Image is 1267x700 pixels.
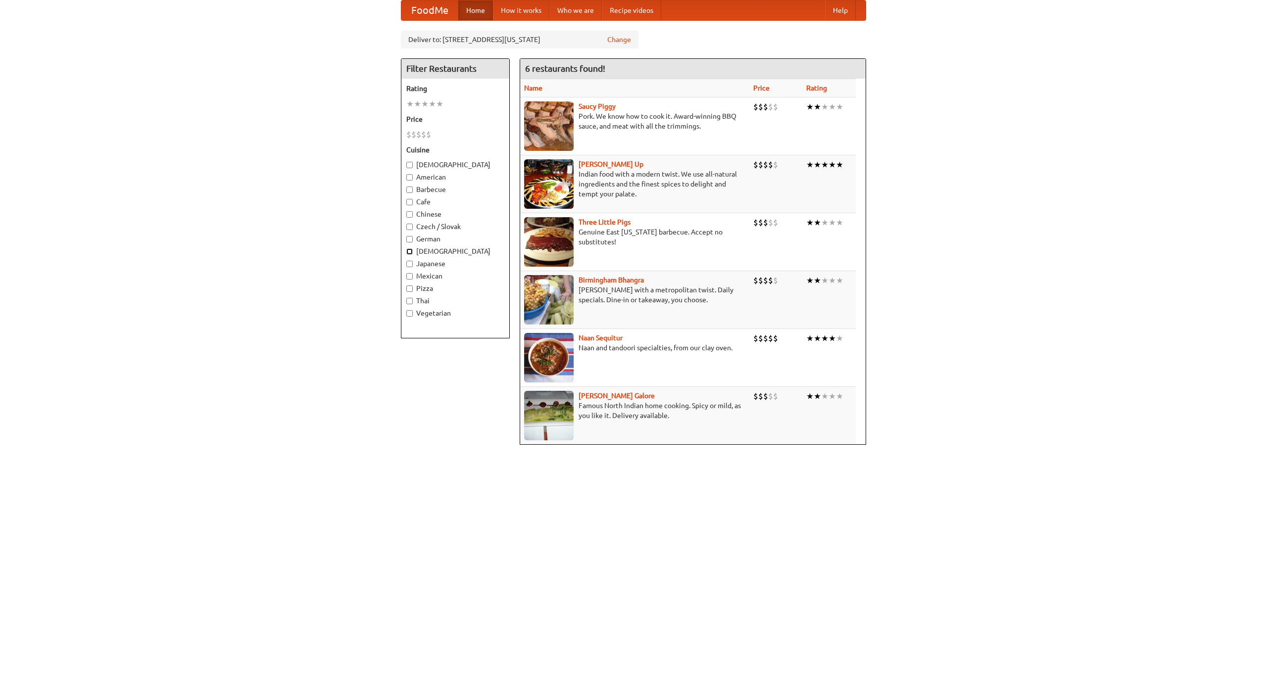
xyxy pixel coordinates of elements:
[414,98,421,109] li: ★
[773,101,778,112] li: $
[753,217,758,228] li: $
[493,0,549,20] a: How it works
[836,391,843,402] li: ★
[525,64,605,73] ng-pluralize: 6 restaurants found!
[524,101,574,151] img: saucy.jpg
[758,217,763,228] li: $
[758,159,763,170] li: $
[406,160,504,170] label: [DEMOGRAPHIC_DATA]
[406,236,413,242] input: German
[416,129,421,140] li: $
[458,0,493,20] a: Home
[758,101,763,112] li: $
[406,261,413,267] input: Japanese
[406,298,413,304] input: Thai
[524,401,745,420] p: Famous North Indian home cooking. Spicy or mild, as you like it. Delivery available.
[607,35,631,45] a: Change
[524,84,542,92] a: Name
[773,217,778,228] li: $
[825,0,856,20] a: Help
[406,273,413,280] input: Mexican
[773,333,778,344] li: $
[579,218,631,226] a: Three Little Pigs
[524,285,745,305] p: [PERSON_NAME] with a metropolitan twist. Daily specials. Dine-in or takeaway, you choose.
[524,111,745,131] p: Pork. We know how to cook it. Award-winning BBQ sauce, and meat with all the trimmings.
[758,275,763,286] li: $
[524,275,574,325] img: bhangra.jpg
[753,101,758,112] li: $
[579,334,623,342] b: Naan Sequitur
[406,84,504,93] h5: Rating
[579,102,616,110] a: Saucy Piggy
[549,0,602,20] a: Who we are
[579,160,643,168] a: [PERSON_NAME] Up
[406,283,504,293] label: Pizza
[828,275,836,286] li: ★
[763,391,768,402] li: $
[411,129,416,140] li: $
[821,333,828,344] li: ★
[753,84,770,92] a: Price
[753,391,758,402] li: $
[806,275,814,286] li: ★
[401,59,509,79] h4: Filter Restaurants
[821,101,828,112] li: ★
[406,174,413,181] input: American
[401,31,638,48] div: Deliver to: [STREET_ADDRESS][US_STATE]
[828,391,836,402] li: ★
[406,285,413,292] input: Pizza
[768,333,773,344] li: $
[406,211,413,218] input: Chinese
[401,0,458,20] a: FoodMe
[406,172,504,182] label: American
[406,199,413,205] input: Cafe
[406,197,504,207] label: Cafe
[753,333,758,344] li: $
[821,217,828,228] li: ★
[406,209,504,219] label: Chinese
[406,310,413,317] input: Vegetarian
[836,333,843,344] li: ★
[828,333,836,344] li: ★
[768,217,773,228] li: $
[763,217,768,228] li: $
[773,391,778,402] li: $
[806,101,814,112] li: ★
[524,169,745,199] p: Indian food with a modern twist. We use all-natural ingredients and the finest spices to delight ...
[406,234,504,244] label: German
[773,159,778,170] li: $
[406,246,504,256] label: [DEMOGRAPHIC_DATA]
[406,248,413,255] input: [DEMOGRAPHIC_DATA]
[406,259,504,269] label: Japanese
[836,217,843,228] li: ★
[406,224,413,230] input: Czech / Slovak
[821,275,828,286] li: ★
[806,333,814,344] li: ★
[579,276,644,284] a: Birmingham Bhangra
[763,159,768,170] li: $
[768,159,773,170] li: $
[753,275,758,286] li: $
[814,333,821,344] li: ★
[406,145,504,155] h5: Cuisine
[814,101,821,112] li: ★
[426,129,431,140] li: $
[758,333,763,344] li: $
[806,391,814,402] li: ★
[821,159,828,170] li: ★
[406,129,411,140] li: $
[836,275,843,286] li: ★
[814,217,821,228] li: ★
[406,296,504,306] label: Thai
[406,185,504,194] label: Barbecue
[768,275,773,286] li: $
[524,333,574,382] img: naansequitur.jpg
[773,275,778,286] li: $
[579,392,655,400] a: [PERSON_NAME] Galore
[406,162,413,168] input: [DEMOGRAPHIC_DATA]
[406,308,504,318] label: Vegetarian
[828,159,836,170] li: ★
[836,101,843,112] li: ★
